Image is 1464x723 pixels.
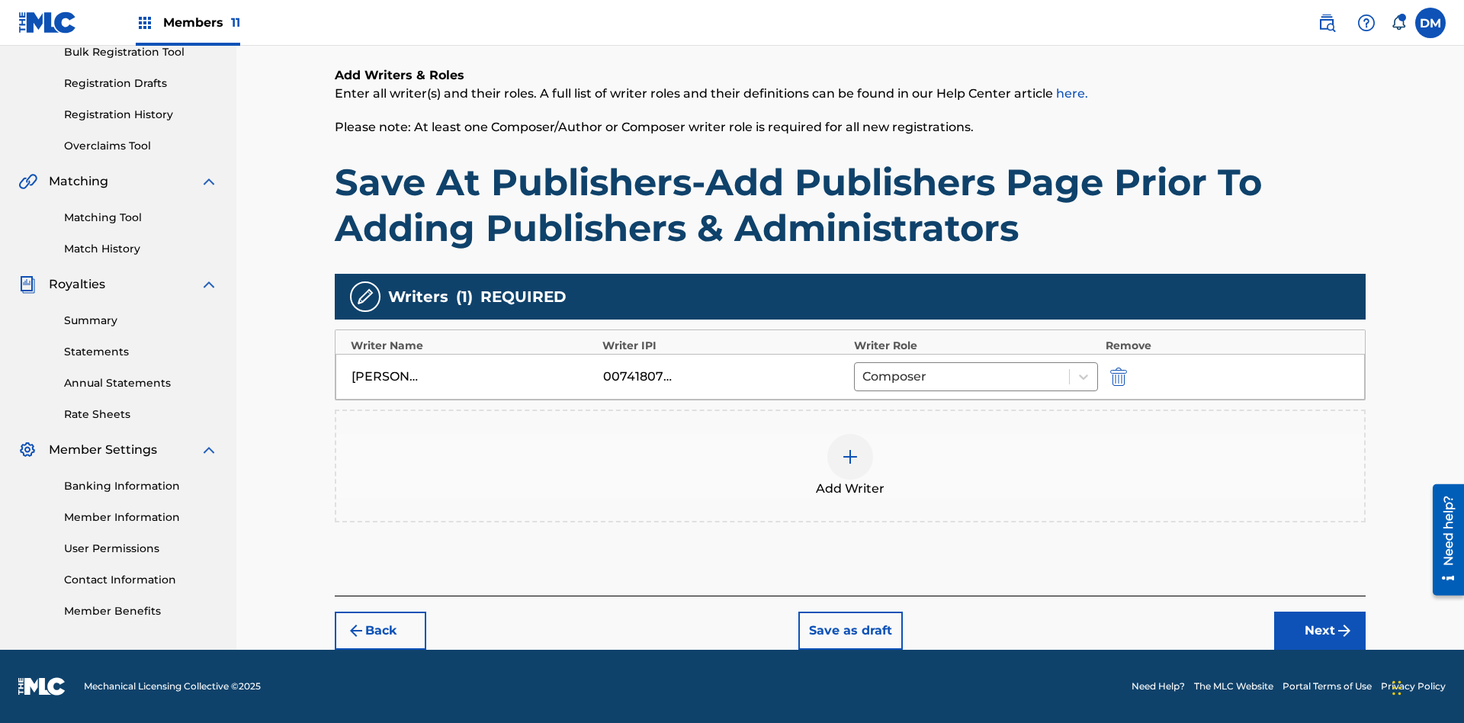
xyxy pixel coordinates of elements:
a: Registration History [64,107,218,123]
img: writers [356,288,374,306]
h1: Save At Publishers-Add Publishers Page Prior To Adding Publishers & Administrators [335,159,1366,251]
div: Drag [1392,665,1401,711]
img: f7272a7cc735f4ea7f67.svg [1335,622,1353,640]
a: Need Help? [1132,680,1185,693]
a: Banking Information [64,478,218,494]
span: Writers [388,285,448,308]
span: ( 1 ) [456,285,473,308]
div: Writer Role [854,338,1098,354]
img: expand [200,275,218,294]
a: The MLC Website [1194,680,1273,693]
div: Notifications [1391,15,1406,31]
img: expand [200,441,218,459]
h6: Add Writers & Roles [335,66,1366,85]
a: User Permissions [64,541,218,557]
button: Save as draft [798,612,903,650]
button: Back [335,612,426,650]
a: Rate Sheets [64,406,218,423]
a: Summary [64,313,218,329]
span: Mechanical Licensing Collective © 2025 [84,680,261,693]
img: expand [200,172,218,191]
span: Matching [49,172,108,191]
span: REQUIRED [480,285,567,308]
a: Matching Tool [64,210,218,226]
a: Match History [64,241,218,257]
iframe: Chat Widget [1388,650,1464,723]
iframe: Resource Center [1421,478,1464,603]
a: Bulk Registration Tool [64,44,218,60]
a: Member Benefits [64,603,218,619]
img: Member Settings [18,441,37,459]
span: 11 [231,15,240,30]
div: Writer IPI [602,338,846,354]
div: Remove [1106,338,1350,354]
span: Member Settings [49,441,157,459]
span: Members [163,14,240,31]
div: Writer Name [351,338,595,354]
img: 12a2ab48e56ec057fbd8.svg [1110,368,1127,386]
button: Next [1274,612,1366,650]
a: Portal Terms of Use [1283,680,1372,693]
a: here. [1056,86,1088,101]
span: Add Writer [816,480,884,498]
a: Overclaims Tool [64,138,218,154]
img: Top Rightsholders [136,14,154,32]
a: Privacy Policy [1381,680,1446,693]
a: Member Information [64,509,218,525]
img: help [1357,14,1376,32]
span: Royalties [49,275,105,294]
a: Annual Statements [64,375,218,391]
a: Contact Information [64,572,218,588]
img: add [841,448,859,466]
a: Registration Drafts [64,76,218,92]
span: Enter all writer(s) and their roles. A full list of writer roles and their definitions can be fou... [335,86,1088,101]
img: Royalties [18,275,37,294]
span: Please note: At least one Composer/Author or Composer writer role is required for all new registr... [335,120,974,134]
img: search [1318,14,1336,32]
img: logo [18,677,66,696]
img: 7ee5dd4eb1f8a8e3ef2f.svg [347,622,365,640]
div: Help [1351,8,1382,38]
img: MLC Logo [18,11,77,34]
a: Statements [64,344,218,360]
div: User Menu [1415,8,1446,38]
a: Public Search [1311,8,1342,38]
img: Matching [18,172,37,191]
